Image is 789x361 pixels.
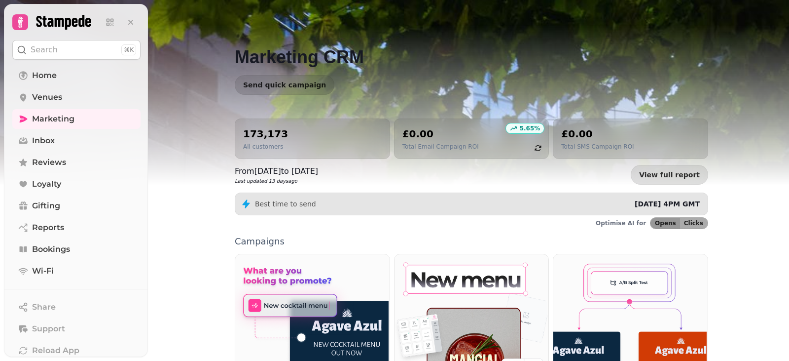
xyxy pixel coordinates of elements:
p: From [DATE] to [DATE] [235,165,318,177]
p: All customers [243,143,288,151]
span: Loyalty [32,178,61,190]
p: 5.65 % [520,124,540,132]
button: Search⌘K [12,40,141,60]
button: refresh [530,140,546,157]
a: Wi-Fi [12,261,141,281]
div: ⌘K [121,44,136,55]
h2: 173,173 [243,127,288,141]
p: Total SMS Campaign ROI [561,143,634,151]
p: Optimise AI for [596,219,646,227]
h2: £0.00 [561,127,634,141]
h1: Marketing CRM [235,24,708,67]
button: Send quick campaign [235,75,334,95]
span: Inbox [32,135,55,147]
span: Marketing [32,113,74,125]
p: Campaigns [235,237,708,246]
span: Clicks [684,220,703,226]
button: Share [12,297,141,317]
a: View full report [631,165,708,185]
span: Share [32,301,56,313]
span: Reload App [32,345,79,357]
a: Inbox [12,131,141,151]
span: Home [32,70,57,81]
p: Total Email Campaign ROI [402,143,479,151]
a: Venues [12,87,141,107]
span: [DATE] 4PM GMT [635,200,700,208]
span: Reports [32,222,64,234]
a: Gifting [12,196,141,216]
a: Reviews [12,153,141,172]
span: Wi-Fi [32,265,54,277]
button: Clicks [680,218,708,229]
h2: £0.00 [402,127,479,141]
span: Bookings [32,243,70,255]
span: Reviews [32,157,66,168]
p: Best time to send [255,199,316,209]
span: Gifting [32,200,60,212]
button: Opens [650,218,680,229]
a: Reports [12,218,141,238]
a: Home [12,66,141,85]
span: Venues [32,91,62,103]
span: Opens [655,220,676,226]
button: Reload App [12,341,141,361]
a: Marketing [12,109,141,129]
p: Last updated 13 days ago [235,177,318,185]
span: Send quick campaign [243,81,326,88]
p: Search [31,44,58,56]
span: Support [32,323,65,335]
button: Support [12,319,141,339]
a: Loyalty [12,174,141,194]
a: Bookings [12,240,141,259]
